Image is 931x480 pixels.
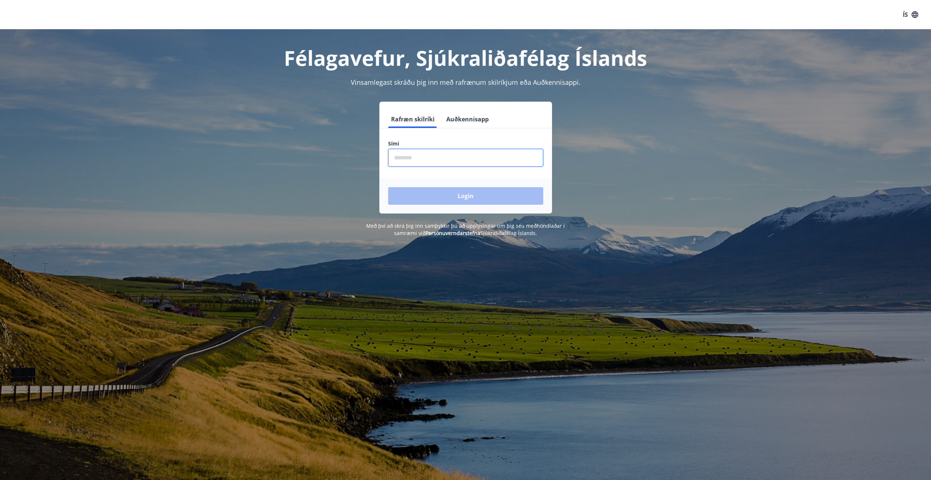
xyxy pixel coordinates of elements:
a: Persónuverndarstefna [425,230,480,237]
label: Sími [388,140,543,147]
h1: Félagavefur, Sjúkraliðafélag Íslands [211,44,720,72]
button: ÍS [899,8,922,21]
button: Rafræn skilríki [388,110,438,128]
span: Vinsamlegast skráðu þig inn með rafrænum skilríkjum eða Auðkennisappi. [351,78,581,87]
span: Með því að skrá þig inn samþykkir þú að upplýsingar um þig séu meðhöndlaðar í samræmi við Sjúkral... [366,222,565,237]
button: Auðkennisapp [443,110,492,128]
